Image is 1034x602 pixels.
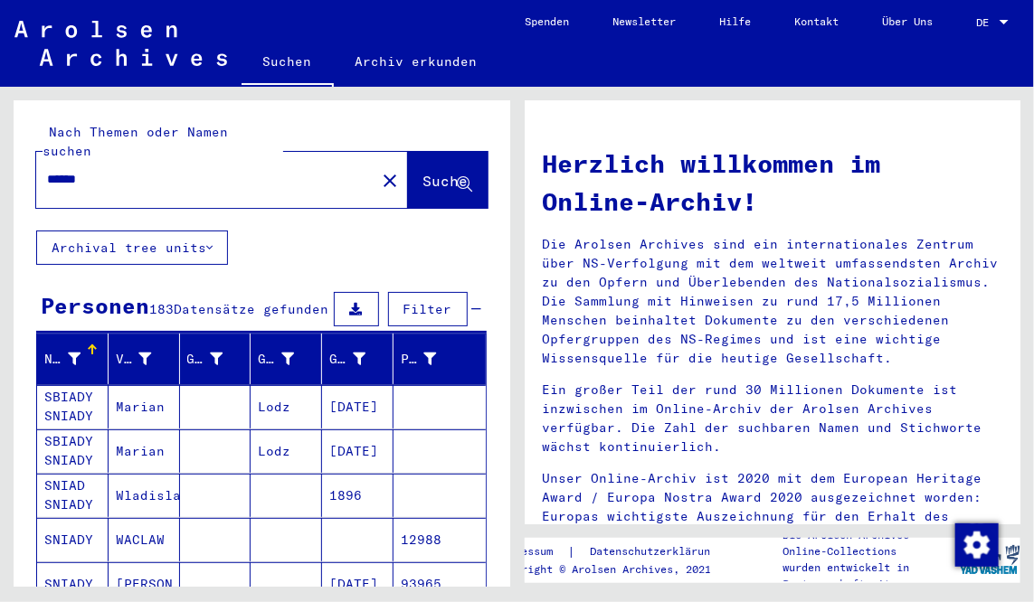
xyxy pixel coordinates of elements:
span: Datensätze gefunden [174,301,328,317]
p: Copyright © Arolsen Archives, 2021 [496,561,738,578]
p: Die Arolsen Archives Online-Collections [783,527,959,560]
mat-cell: Lodz [251,385,322,428]
mat-header-cell: Geburt‏ [251,334,322,384]
a: Archiv erkunden [334,40,499,83]
mat-cell: 12988 [394,518,486,561]
mat-cell: Lodz [251,429,322,473]
span: 183 [149,301,174,317]
div: Geburt‏ [258,344,321,373]
div: Geburtsdatum [329,344,393,373]
mat-cell: WACLAW [109,518,180,561]
h1: Herzlich willkommen im Online-Archiv! [543,145,1003,221]
mat-header-cell: Geburtsname [180,334,251,384]
div: Prisoner # [401,350,437,369]
mat-cell: Marian [109,385,180,428]
mat-cell: SNIAD SNIADY [37,474,109,517]
div: Zustimmung ändern [954,522,998,566]
mat-header-cell: Prisoner # [394,334,486,384]
p: wurden entwickelt in Partnerschaft mit [783,560,959,592]
mat-cell: [DATE] [322,385,394,428]
mat-header-cell: Nachname [37,334,109,384]
a: Impressum [496,542,567,561]
mat-label: Nach Themen oder Namen suchen [43,124,228,159]
mat-header-cell: Geburtsdatum [322,334,394,384]
div: Geburtsdatum [329,350,365,369]
img: Zustimmung ändern [955,523,999,567]
div: Vorname [116,344,179,373]
div: Prisoner # [401,344,464,373]
p: Die Arolsen Archives sind ein internationales Zentrum über NS-Verfolgung mit dem weltweit umfasse... [543,235,1003,368]
mat-cell: 1896 [322,474,394,517]
button: Clear [372,162,408,198]
p: Unser Online-Archiv ist 2020 mit dem European Heritage Award / Europa Nostra Award 2020 ausgezeic... [543,469,1003,545]
span: Filter [403,301,452,317]
mat-cell: SBIADY SNIADY [37,385,109,428]
div: Personen [41,289,149,322]
button: Suche [408,152,488,208]
div: Nachname [44,344,108,373]
span: DE [976,16,996,29]
button: Filter [388,292,468,326]
div: Vorname [116,350,152,369]
img: Arolsen_neg.svg [14,21,227,66]
mat-cell: SBIADY SNIADY [37,429,109,473]
p: Ein großer Teil der rund 30 Millionen Dokumente ist inzwischen im Online-Archiv der Arolsen Archi... [543,381,1003,456]
div: Geburtsname [187,350,223,369]
button: Archival tree units [36,230,228,265]
a: Datenschutzerklärung [575,542,738,561]
span: Suche [423,172,469,190]
mat-cell: Marian [109,429,180,473]
mat-cell: [DATE] [322,429,394,473]
mat-cell: Wladislaus [109,474,180,517]
div: Geburtsname [187,344,251,373]
mat-header-cell: Vorname [109,334,180,384]
div: Geburt‏ [258,350,294,369]
div: Nachname [44,350,81,369]
a: Suchen [242,40,334,87]
mat-icon: close [379,170,401,192]
div: | [496,542,738,561]
mat-cell: SNIADY [37,518,109,561]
